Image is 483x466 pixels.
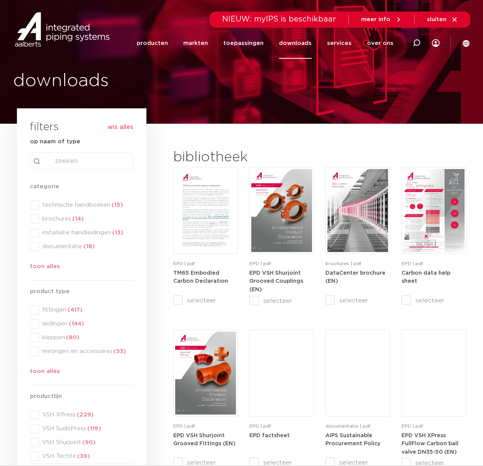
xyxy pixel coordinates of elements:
span: EPD | pdf [249,261,271,266]
span: sluiten [427,17,446,22]
h3: filters [30,118,59,137]
a: Carbon data help sheet [402,270,450,284]
a: EPD factsheet [249,433,290,438]
span: EPD | pdf [173,424,195,428]
a: markten [183,28,208,59]
h1: downloads [13,69,238,93]
a: sluiten [427,16,458,23]
span: EPD | pdf [402,424,423,428]
a: meer info [361,16,402,23]
div: my IPS [432,28,440,59]
img: VSH-XPress-Carbon-BallValveDN35-50_A4EPD_5011435-_2024_1.0_EN-pdf.jpg [403,332,464,415]
h2: bibliotheek [173,148,310,167]
a: AIPS Sustainable Procurement Policy [325,433,380,447]
nav: Menu [137,28,393,59]
img: NL-Carbon-data-help-sheet-pdf.jpg [403,169,464,252]
a: DataCenter brochure (EN) [325,270,385,284]
a: EPD VSH XPress FullFlow Carbon ball valve DN35-50 (EN) [402,433,458,455]
a: services [327,28,352,59]
img: VSH-Shurjoint-Grooved-Couplings_A4EPD_5011512_EN-pdf.jpg [251,169,312,252]
a: downloads [279,28,312,59]
a: producten [137,28,168,59]
span: documentatie | pdf [325,424,370,428]
strong: op naam of type [30,139,80,144]
span: meer info [361,17,390,22]
img: DataCenter_A4Brochure-5011610-2025_1.0_Pegler-UK-pdf.jpg [327,169,388,252]
label: selecteer [325,296,390,305]
img: Aips-EPD-A4Factsheet_NL-pdf.jpg [251,332,312,415]
img: TM65-Embodied-Carbon-Declaration-pdf.jpg [175,169,236,252]
img: Aips_A4Sustainable-Procurement-Policy_5011446_EN-pdf.jpg [327,332,388,415]
span: EPD | pdf [249,424,271,428]
label: selecteer [402,296,466,305]
a: over ons [367,28,393,59]
span: EPD | pdf [173,261,195,266]
a: EPD VSH Shurjoint Grooved Fittings (EN) [173,433,236,447]
a: TM65 Embodied Carbon Declaration [173,270,228,284]
a: EPD VSH Shurjoint Grooved Couplings (EN) [249,270,303,292]
span: EPD | pdf [402,261,423,266]
label: selecteer [249,296,314,305]
a: toepassingen [223,28,264,59]
span: brochures | pdf [325,261,361,266]
img: VSH-Shurjoint-Grooved-Fittings_A4EPD_5011523_EN-pdf.jpg [175,332,236,415]
label: selecteer [173,296,238,305]
span: NIEUW: myIPS is beschikbaar [222,15,336,23]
